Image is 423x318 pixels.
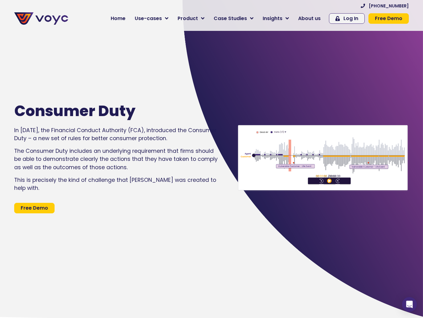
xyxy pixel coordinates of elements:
[361,4,409,8] a: [PHONE_NUMBER]
[369,4,409,8] span: [PHONE_NUMBER]
[263,15,282,22] span: Insights
[298,15,321,22] span: About us
[135,15,162,22] span: Use-cases
[14,203,55,213] a: Free Demo
[106,12,130,25] a: Home
[294,12,325,25] a: About us
[209,12,258,25] a: Case Studies
[14,126,218,143] p: In [DATE], the Financial Conduct Authority (FCA), introduced the Consumer Duty – a new set of rul...
[130,12,173,25] a: Use-cases
[178,15,198,22] span: Product
[21,206,48,211] span: Free Demo
[14,102,200,120] h1: Consumer Duty
[375,16,402,21] span: Free Demo
[214,15,247,22] span: Case Studies
[329,13,365,24] a: Log In
[111,15,125,22] span: Home
[14,147,218,171] p: The Consumer Duty includes an underlying requirement that firms should be able to demonstrate cle...
[14,12,68,25] img: voyc-full-logo
[368,13,409,24] a: Free Demo
[258,12,294,25] a: Insights
[14,176,218,192] p: This is precisely the kind of challenge that [PERSON_NAME] was created to help with.
[402,297,417,312] div: Open Intercom Messenger
[343,16,358,21] span: Log In
[173,12,209,25] a: Product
